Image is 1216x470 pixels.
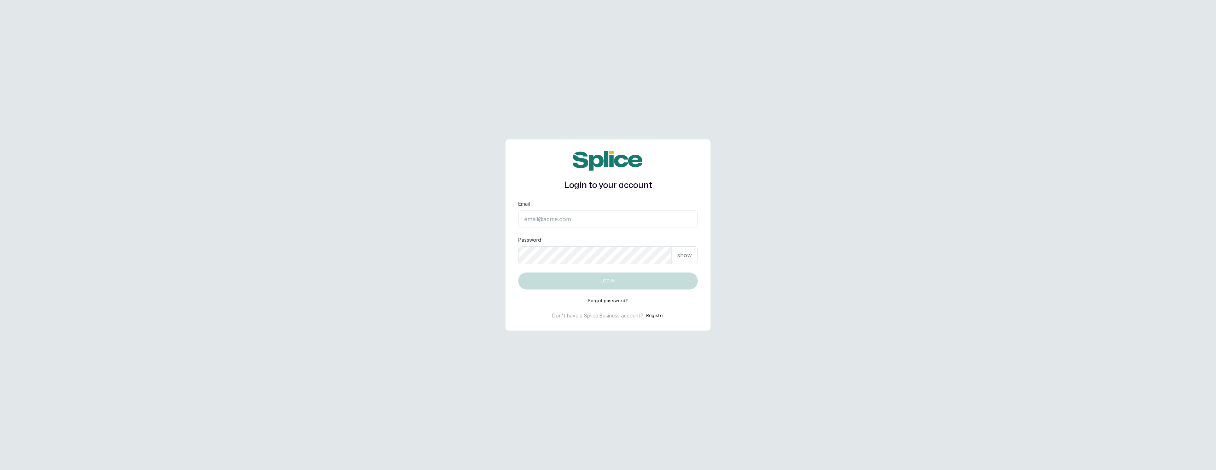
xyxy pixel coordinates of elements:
label: Password [518,236,541,243]
p: Don't have a Splice Business account? [552,312,643,319]
input: email@acme.com [518,210,698,228]
button: Forgot password? [588,298,628,304]
button: Register [646,312,664,319]
label: Email [518,200,530,207]
button: Log in [518,273,698,290]
p: show [677,251,692,259]
h1: Login to your account [518,179,698,192]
